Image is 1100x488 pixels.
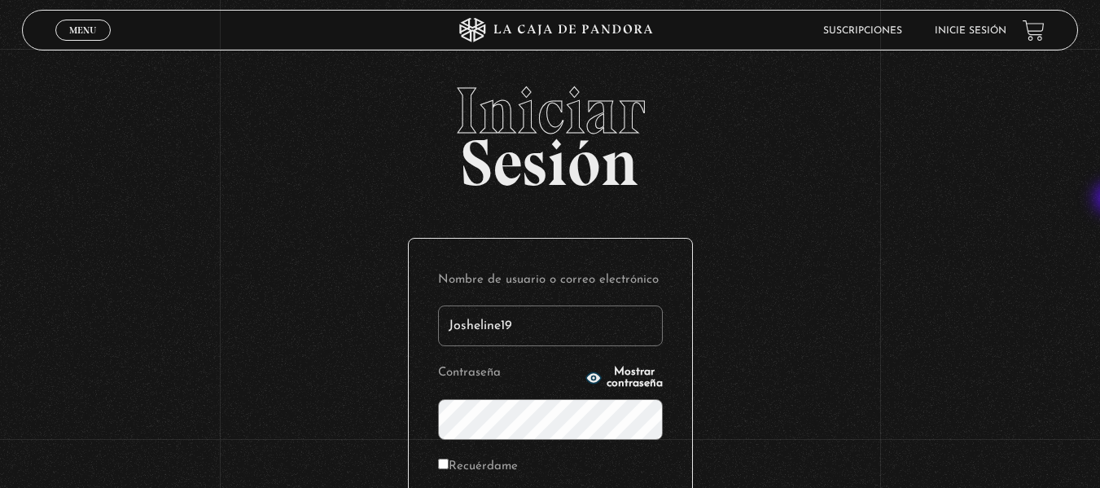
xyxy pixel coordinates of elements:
[585,367,663,389] button: Mostrar contraseña
[1023,19,1045,41] a: View your shopping cart
[438,455,518,480] label: Recuérdame
[935,26,1006,36] a: Inicie sesión
[607,367,663,389] span: Mostrar contraseña
[69,25,96,35] span: Menu
[22,78,1078,182] h2: Sesión
[22,78,1078,143] span: Iniciar
[64,39,102,51] span: Cerrar
[438,459,449,469] input: Recuérdame
[438,268,663,293] label: Nombre de usuario o correo electrónico
[438,361,581,386] label: Contraseña
[823,26,902,36] a: Suscripciones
